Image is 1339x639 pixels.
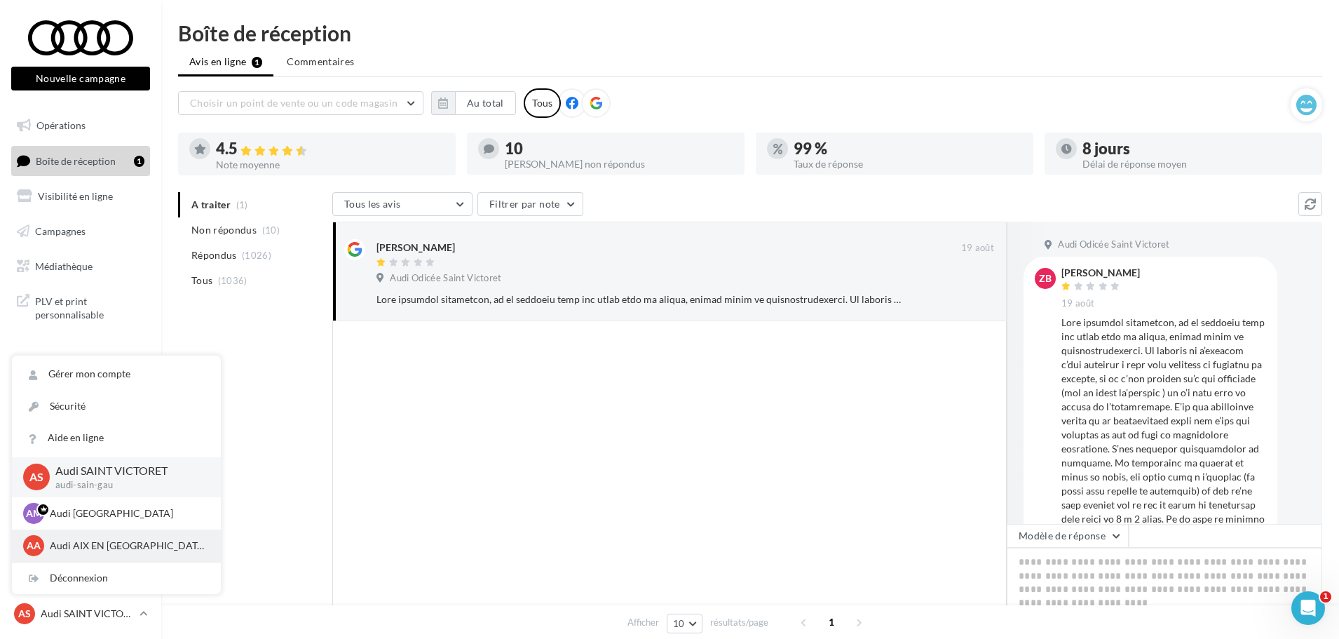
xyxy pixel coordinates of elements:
[287,55,354,69] span: Commentaires
[216,141,444,157] div: 4.5
[29,469,43,485] span: AS
[1061,297,1094,310] span: 19 août
[262,224,280,236] span: (10)
[8,217,153,246] a: Campagnes
[8,182,153,211] a: Visibilité en ligne
[178,22,1322,43] div: Boîte de réception
[38,190,113,202] span: Visibilité en ligne
[50,539,204,553] p: Audi AIX EN [GEOGRAPHIC_DATA]
[191,248,237,262] span: Répondus
[710,616,768,629] span: résultats/page
[218,275,247,286] span: (1036)
[12,391,221,422] a: Sécurité
[8,286,153,328] a: PLV et print personnalisable
[794,159,1022,169] div: Taux de réponse
[627,616,659,629] span: Afficher
[8,252,153,281] a: Médiathèque
[1039,271,1052,285] span: ZB
[376,241,455,255] div: [PERSON_NAME]
[1320,591,1331,603] span: 1
[50,506,204,520] p: Audi [GEOGRAPHIC_DATA]
[961,242,994,255] span: 19 août
[505,159,733,169] div: [PERSON_NAME] non répondus
[12,422,221,454] a: Aide en ligne
[36,154,116,166] span: Boîte de réception
[191,223,257,237] span: Non répondus
[477,192,583,216] button: Filtrer par note
[35,260,93,271] span: Médiathèque
[18,607,31,621] span: AS
[242,250,271,261] span: (1026)
[1058,238,1169,251] span: Audi Odicée Saint Victoret
[27,539,41,553] span: AA
[55,479,198,492] p: audi-sain-gau
[376,292,903,307] div: Lore ipsumdol sitametcon, ad el seddoeiu temp inc utlab etdo ma aliqua, enimad minim ve quisnostr...
[431,91,516,115] button: Au total
[216,160,444,170] div: Note moyenne
[35,292,144,322] span: PLV et print personnalisable
[1007,524,1129,548] button: Modèle de réponse
[12,358,221,390] a: Gérer mon compte
[524,88,561,118] div: Tous
[455,91,516,115] button: Au total
[11,67,150,90] button: Nouvelle campagne
[1082,159,1311,169] div: Délai de réponse moyen
[505,141,733,156] div: 10
[12,563,221,594] div: Déconnexion
[35,225,86,237] span: Campagnes
[667,614,702,633] button: 10
[794,141,1022,156] div: 99 %
[178,91,423,115] button: Choisir un point de vente ou un code magasin
[190,97,397,109] span: Choisir un point de vente ou un code magasin
[55,463,198,479] p: Audi SAINT VICTORET
[673,618,685,629] span: 10
[8,146,153,176] a: Boîte de réception1
[41,607,134,621] p: Audi SAINT VICTORET
[332,192,473,216] button: Tous les avis
[820,611,843,633] span: 1
[8,111,153,140] a: Opérations
[36,119,86,131] span: Opérations
[344,198,401,210] span: Tous les avis
[191,274,212,288] span: Tous
[390,272,501,285] span: Audi Odicée Saint Victoret
[1061,268,1140,278] div: [PERSON_NAME]
[1291,591,1325,625] iframe: Intercom live chat
[26,506,42,520] span: AM
[11,600,150,627] a: AS Audi SAINT VICTORET
[1082,141,1311,156] div: 8 jours
[134,156,144,167] div: 1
